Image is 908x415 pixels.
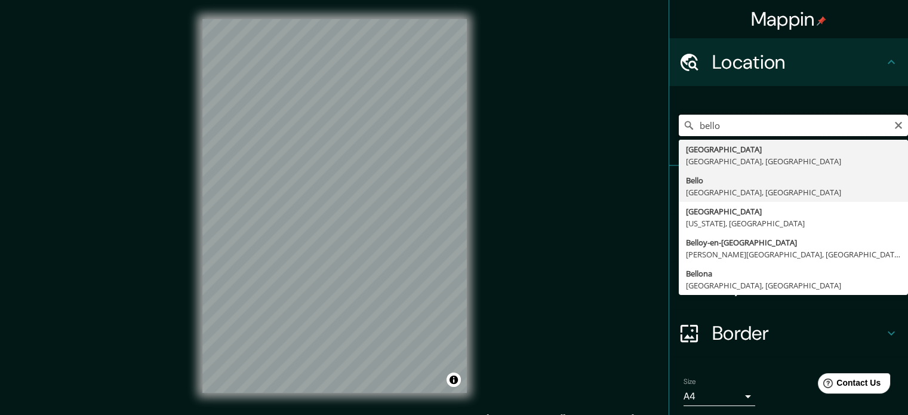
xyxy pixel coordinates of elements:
[686,268,901,279] div: Bellona
[669,262,908,309] div: Layout
[684,387,755,406] div: A4
[686,174,901,186] div: Bello
[686,143,901,155] div: [GEOGRAPHIC_DATA]
[712,321,884,345] h4: Border
[686,217,901,229] div: [US_STATE], [GEOGRAPHIC_DATA]
[684,377,696,387] label: Size
[894,119,903,130] button: Clear
[712,273,884,297] h4: Layout
[686,205,901,217] div: [GEOGRAPHIC_DATA]
[686,248,901,260] div: [PERSON_NAME][GEOGRAPHIC_DATA], [GEOGRAPHIC_DATA]
[817,16,826,26] img: pin-icon.png
[686,155,901,167] div: [GEOGRAPHIC_DATA], [GEOGRAPHIC_DATA]
[669,166,908,214] div: Pins
[686,236,901,248] div: Belloy-en-[GEOGRAPHIC_DATA]
[669,38,908,86] div: Location
[712,50,884,74] h4: Location
[669,214,908,262] div: Style
[802,368,895,402] iframe: Help widget launcher
[686,279,901,291] div: [GEOGRAPHIC_DATA], [GEOGRAPHIC_DATA]
[447,373,461,387] button: Toggle attribution
[751,7,827,31] h4: Mappin
[679,115,908,136] input: Pick your city or area
[669,309,908,357] div: Border
[202,19,467,393] canvas: Map
[686,186,901,198] div: [GEOGRAPHIC_DATA], [GEOGRAPHIC_DATA]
